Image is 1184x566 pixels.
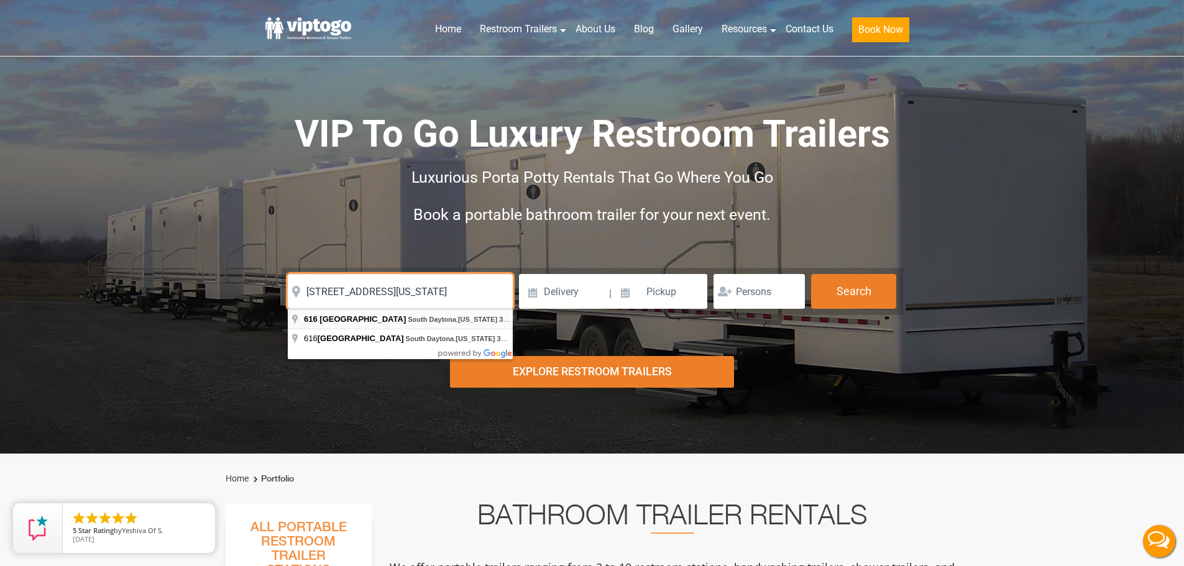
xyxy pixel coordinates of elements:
[811,274,896,309] button: Search
[712,16,776,43] a: Resources
[1134,516,1184,566] button: Live Chat
[406,335,591,342] span: , , [GEOGRAPHIC_DATA]
[295,112,890,156] span: VIP To Go Luxury Restroom Trailers
[73,526,76,535] span: 5
[426,16,470,43] a: Home
[519,274,608,309] input: Delivery
[124,511,139,526] li: 
[663,16,712,43] a: Gallery
[613,274,708,309] input: Pickup
[408,316,456,323] span: South Daytona
[73,527,205,536] span: by
[71,511,86,526] li: 
[843,16,919,50] a: Book Now
[499,316,518,323] span: 32119
[304,334,406,343] span: 616
[319,314,406,324] span: [GEOGRAPHIC_DATA]
[609,274,612,314] span: |
[250,472,294,486] li: Portfolio
[318,334,404,343] span: [GEOGRAPHIC_DATA]
[852,17,909,42] button: Book Now
[25,516,50,541] img: Review Rating
[98,511,112,526] li: 
[411,168,773,186] span: Luxurious Porta Potty Rentals That Go Where You Go
[78,526,114,535] span: Star Rating
[388,504,957,534] h2: Bathroom Trailer Rentals
[122,526,163,535] span: Yeshiva Of S.
[85,511,99,526] li: 
[456,335,495,342] span: [US_STATE]
[111,511,126,526] li: 
[413,206,771,224] span: Book a portable bathroom trailer for your next event.
[776,16,843,43] a: Contact Us
[304,314,318,324] span: 616
[714,274,805,309] input: Persons
[566,16,625,43] a: About Us
[73,534,94,544] span: [DATE]
[226,473,249,483] a: Home
[458,316,497,323] span: [US_STATE]
[625,16,663,43] a: Blog
[406,335,454,342] span: South Daytona
[497,335,516,342] span: 32119
[288,274,513,309] input: Where do you need your restroom?
[408,316,593,323] span: , , [GEOGRAPHIC_DATA]
[470,16,566,43] a: Restroom Trailers
[450,356,734,388] div: Explore Restroom Trailers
